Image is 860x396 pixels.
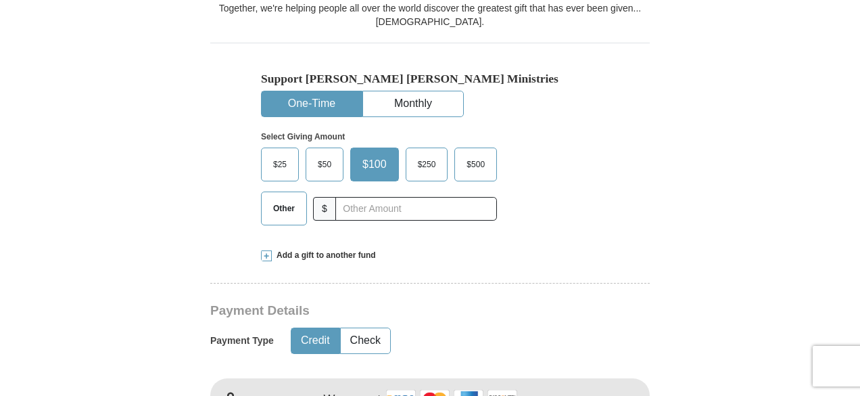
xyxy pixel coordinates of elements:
span: $25 [266,154,293,175]
span: Add a gift to another fund [272,250,376,261]
h5: Support [PERSON_NAME] [PERSON_NAME] Ministries [261,72,599,86]
button: Check [341,328,390,353]
h3: Payment Details [210,303,555,319]
input: Other Amount [335,197,497,221]
span: $500 [460,154,492,175]
span: $100 [356,154,393,175]
h5: Payment Type [210,335,274,347]
button: Monthly [363,91,463,116]
button: One-Time [262,91,362,116]
strong: Select Giving Amount [261,132,345,141]
span: Other [266,198,302,219]
div: Together, we're helping people all over the world discover the greatest gift that has ever been g... [210,1,650,28]
span: $50 [311,154,338,175]
button: Credit [291,328,339,353]
span: $250 [411,154,443,175]
span: $ [313,197,336,221]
